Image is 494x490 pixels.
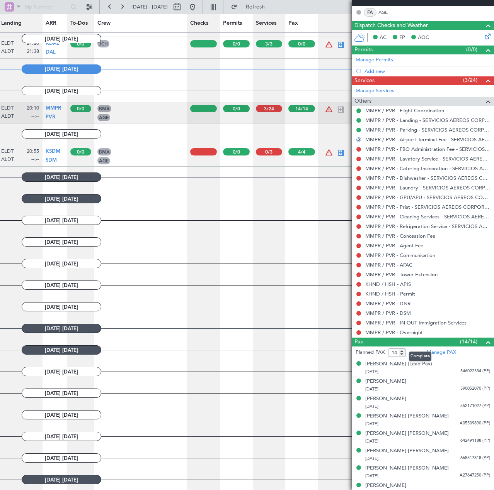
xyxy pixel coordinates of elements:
[46,50,56,55] span: DAL
[460,385,490,392] span: 590052070 (PP)
[46,149,60,154] span: KSDM
[399,34,405,42] span: FP
[22,389,101,398] span: [DATE] [DATE]
[354,21,428,30] span: Dispatch Checks and Weather
[223,19,242,27] span: Permits
[365,146,490,152] a: MMPR / PVR - FBO Administration Fee - SERVICIOS AEREOS CORPORATIVOS
[46,160,57,165] a: SDM
[365,184,490,191] a: MMPR / PVR - Laundry - SERVICIOS AEREOS CORPORATIVOS
[190,19,208,27] span: Checks
[365,447,449,455] div: [PERSON_NAME] [PERSON_NAME]
[354,76,375,85] span: Services
[365,482,406,490] div: [PERSON_NAME]
[27,148,39,155] span: 20:55
[22,432,101,441] span: [DATE] [DATE]
[365,369,378,375] span: [DATE]
[460,338,477,346] span: (14/14)
[365,117,490,123] a: MMPR / PVR - Landing - SERVICIOS AEREOS CORPORATIVOS
[354,338,363,346] span: Pax
[364,8,376,17] div: FA
[288,19,298,27] span: Pax
[365,430,449,438] div: [PERSON_NAME] [PERSON_NAME]
[365,386,378,392] span: [DATE]
[365,242,423,249] a: MMPR / PVR - Agent Fee
[365,127,490,133] a: MMPR / PVR - Parking - SERVICIOS AEREOS CORPORATIVOS
[131,3,168,10] span: [DATE] - [DATE]
[418,34,429,42] span: AOC
[70,19,88,27] span: To-Dos
[378,9,396,16] a: AGE
[27,105,39,112] span: 20:10
[365,262,412,268] a: MMPR / PVR - AFAC
[1,105,14,112] span: ELDT
[365,175,490,181] a: MMPR / PVR - Dishwasher - SERVICIOS AEREOS CORPORATIVOS
[1,148,14,155] span: ELDT
[356,349,385,357] label: Planned PAX
[365,404,378,409] span: [DATE]
[22,367,101,376] span: [DATE] [DATE]
[365,155,490,162] a: MMPR / PVR - Lavatory Service - SERVICIOS AEREOS CORPORATIVOS
[22,194,101,203] span: [DATE] [DATE]
[380,34,387,42] span: AC
[365,395,406,403] div: [PERSON_NAME]
[365,165,490,172] a: MMPR / PVR - Catering Incineration - SERVICIOS AEREOS CORPORATIVOS
[46,158,57,163] span: SDM
[365,213,490,220] a: MMPR / PVR - Cleaning Services - SERVICIOS AEREOS CORPORATIVOS
[356,56,393,64] a: Manage Permits
[22,410,101,419] span: [DATE] [DATE]
[365,223,490,230] a: MMPR / PVR - Refrigeration Service - SERVICIOS AEREOS CORPORATIVOS
[460,420,490,427] span: A05509890 (PP)
[227,1,274,13] button: Refresh
[365,194,490,201] a: MMPR / PVR - GPU/APU - SERVICIOS AEREOS CORPORATIVOS
[356,87,394,95] a: Manage Services
[22,216,101,225] span: [DATE] [DATE]
[22,259,101,268] span: [DATE] [DATE]
[365,438,378,444] span: [DATE]
[46,117,55,122] a: PVR
[22,172,101,182] span: [DATE] [DATE]
[22,237,101,247] span: [DATE] [DATE]
[365,271,438,278] a: MMPR / PVR - Tower Extension
[460,455,490,461] span: 665517818 (PP)
[1,19,22,27] span: Landing
[46,108,61,113] a: MMPR
[365,412,449,420] div: [PERSON_NAME] [PERSON_NAME]
[1,48,14,55] span: ALDT
[365,473,378,479] span: [DATE]
[46,52,56,57] a: DAL
[22,64,101,74] span: [DATE] [DATE]
[365,456,378,461] span: [DATE]
[365,233,435,239] a: MMPR / PVR - Concession Fee
[22,453,101,463] span: [DATE] [DATE]
[22,324,101,333] span: [DATE] [DATE]
[239,4,271,10] span: Refresh
[460,472,490,479] span: A27647250 (PP)
[365,107,444,114] a: MMPR / PVR - Flight Coordination
[46,19,56,27] span: ARR
[365,68,490,74] div: Add new
[46,106,61,111] span: MMPR
[365,291,415,297] a: KHND / HSH - Permit
[365,136,490,143] a: MMPR / PVR - Airport Terminal Fee - SERVICIOS AEREOS CORPORATIVOS
[365,378,406,385] div: [PERSON_NAME]
[46,115,55,120] span: PVR
[463,76,477,84] span: (3/24)
[22,86,101,95] span: [DATE] [DATE]
[409,351,431,361] div: Complete
[22,34,101,43] span: [DATE] [DATE]
[354,97,371,106] span: Others
[1,113,14,120] span: ALDT
[1,156,14,163] span: ALDT
[466,46,477,54] span: (0/0)
[22,280,101,290] span: [DATE] [DATE]
[22,302,101,311] span: [DATE] [DATE]
[460,403,490,409] span: 552171027 (PP)
[460,368,490,375] span: 546022334 (PP)
[427,349,456,357] a: Manage PAX
[256,19,276,27] span: Services
[22,345,101,355] span: [DATE] [DATE]
[97,19,111,27] span: Crew
[22,129,101,139] span: [DATE] [DATE]
[365,204,490,210] a: MMPR / PVR - Prist - SERVICIOS AEREOS CORPORATIVOS
[365,252,435,259] a: MMPR / PVR - Communication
